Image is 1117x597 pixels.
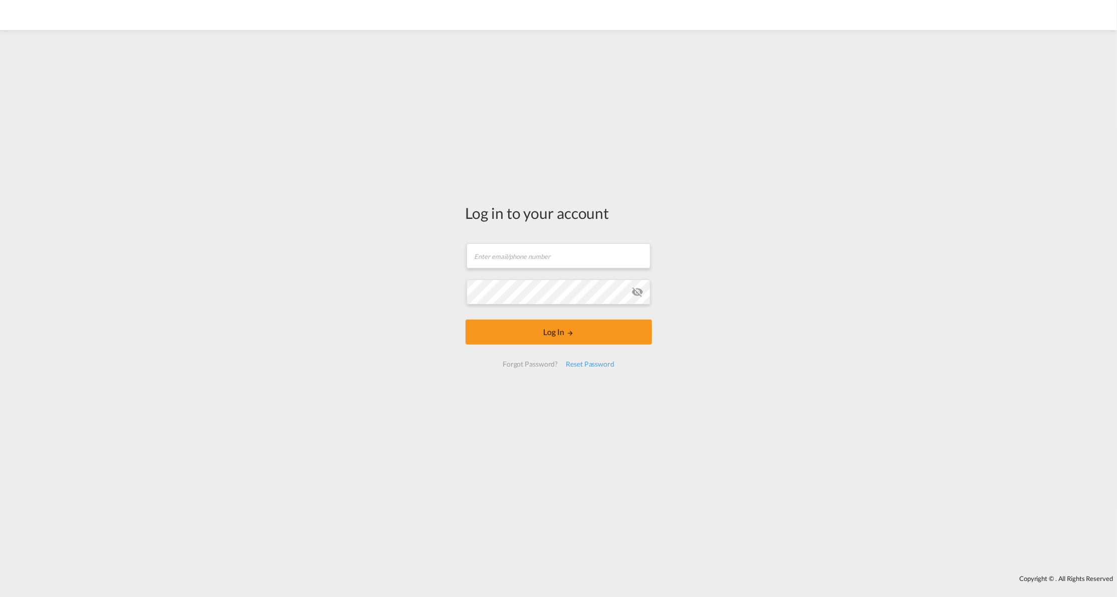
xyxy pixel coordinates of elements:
[466,320,652,345] button: LOGIN
[467,243,650,268] input: Enter email/phone number
[562,355,618,373] div: Reset Password
[499,355,562,373] div: Forgot Password?
[466,202,652,223] div: Log in to your account
[631,286,643,298] md-icon: icon-eye-off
